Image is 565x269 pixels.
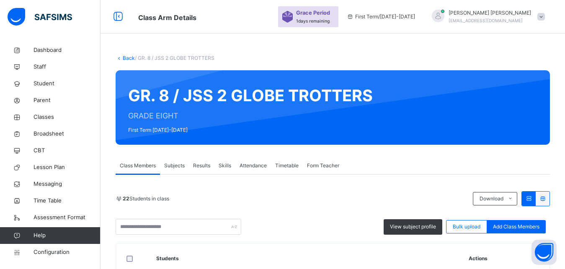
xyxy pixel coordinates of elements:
[135,55,214,61] span: / GR. 8 / JSS 2 GLOBE TROTTERS
[120,162,156,169] span: Class Members
[193,162,210,169] span: Results
[347,13,415,20] span: session/term information
[34,146,101,155] span: CBT
[34,79,101,88] span: Student
[240,162,267,169] span: Attendance
[138,13,196,22] span: Class Arm Details
[390,223,436,231] span: View subject profile
[34,231,100,240] span: Help
[8,8,72,26] img: safsims
[34,130,101,138] span: Broadsheet
[296,9,330,17] span: Grace Period
[423,9,549,24] div: MAHMUD-NAJIMMAHMUD
[34,248,100,256] span: Configuration
[275,162,299,169] span: Timetable
[123,55,135,61] a: Back
[453,223,480,231] span: Bulk upload
[219,162,231,169] span: Skills
[282,11,293,23] img: sticker-purple.71386a28dfed39d6af7621340158ba97.svg
[34,46,101,54] span: Dashboard
[34,197,101,205] span: Time Table
[34,213,101,222] span: Assessment Format
[164,162,185,169] span: Subjects
[34,180,101,188] span: Messaging
[480,195,503,202] span: Download
[449,9,531,17] span: [PERSON_NAME] [PERSON_NAME]
[123,195,169,202] span: Students in class
[493,223,539,231] span: Add Class Members
[128,126,373,134] span: First Term [DATE]-[DATE]
[34,96,101,105] span: Parent
[34,63,101,71] span: Staff
[449,18,523,23] span: [EMAIL_ADDRESS][DOMAIN_NAME]
[34,163,101,172] span: Lesson Plan
[34,113,101,121] span: Classes
[531,240,557,265] button: Open asap
[307,162,339,169] span: Form Teacher
[123,195,129,202] b: 22
[296,18,330,23] span: 1 days remaining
